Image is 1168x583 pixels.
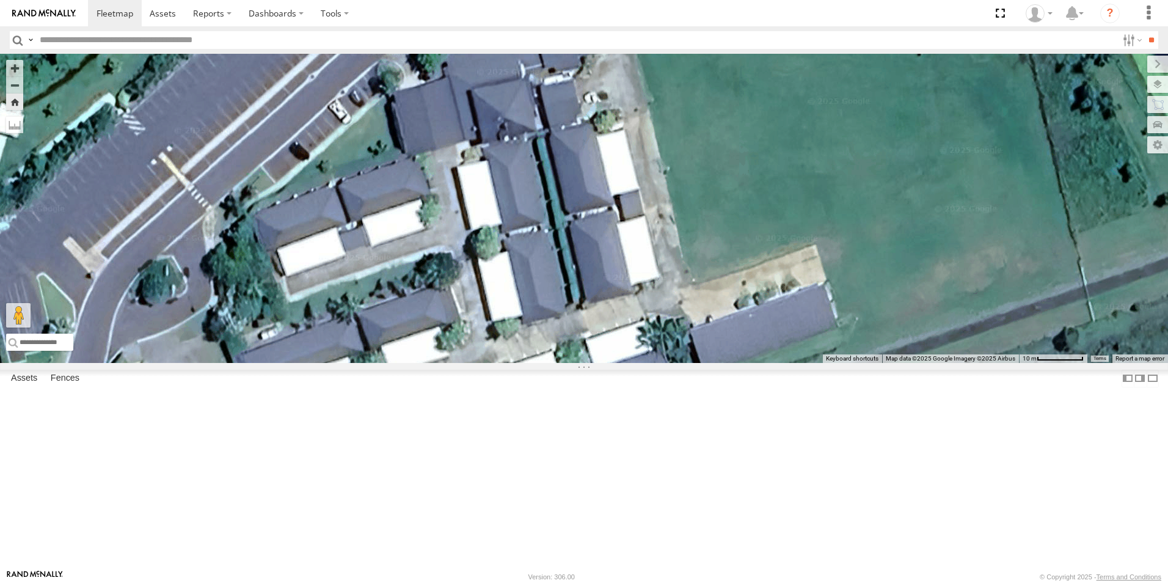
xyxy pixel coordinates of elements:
label: Measure [6,116,23,133]
a: Terms [1093,356,1106,361]
div: © Copyright 2025 - [1040,573,1161,581]
label: Map Settings [1147,136,1168,153]
a: Visit our Website [7,571,63,583]
img: rand-logo.svg [12,9,76,18]
button: Zoom in [6,60,23,76]
label: Search Query [26,31,35,49]
label: Hide Summary Table [1147,370,1159,387]
span: Map data ©2025 Google Imagery ©2025 Airbus [886,355,1015,362]
button: Map Scale: 10 m per 73 pixels [1019,354,1087,363]
label: Dock Summary Table to the Left [1122,370,1134,387]
button: Keyboard shortcuts [826,354,878,363]
label: Dock Summary Table to the Right [1134,370,1146,387]
button: Zoom out [6,76,23,94]
div: Hilton May [1021,4,1057,23]
label: Fences [45,370,86,387]
button: Zoom Home [6,94,23,110]
button: Drag Pegman onto the map to open Street View [6,303,31,328]
a: Report a map error [1115,355,1164,362]
div: Version: 306.00 [528,573,575,581]
label: Search Filter Options [1118,31,1144,49]
span: 10 m [1023,355,1037,362]
i: ? [1100,4,1120,23]
label: Assets [5,370,43,387]
a: Terms and Conditions [1097,573,1161,581]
